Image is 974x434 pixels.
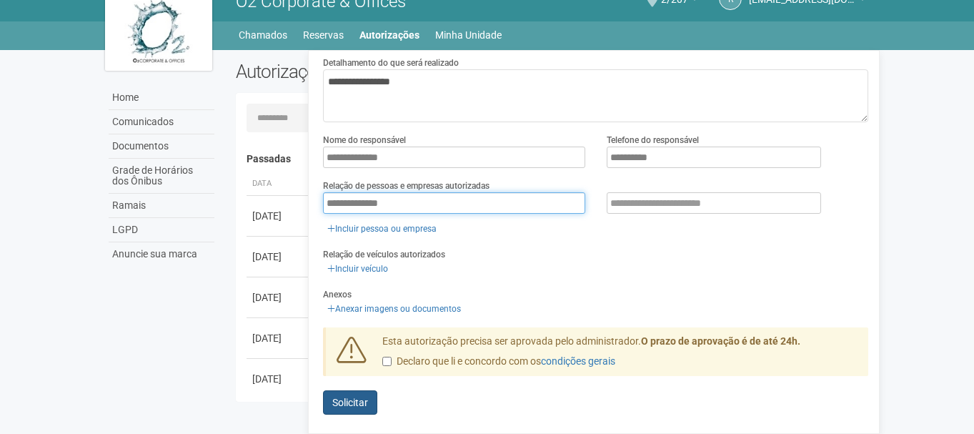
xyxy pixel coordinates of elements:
strong: O prazo de aprovação é de até 24h. [641,335,800,347]
a: condições gerais [541,355,615,367]
a: Home [109,86,214,110]
label: Telefone do responsável [607,134,699,147]
div: [DATE] [252,290,305,305]
a: Autorizações [359,25,419,45]
a: Documentos [109,134,214,159]
a: Reservas [303,25,344,45]
a: Ramais [109,194,214,218]
div: [DATE] [252,209,305,223]
a: Chamados [239,25,287,45]
a: Anexar imagens ou documentos [323,301,465,317]
label: Detalhamento do que será realizado [323,56,459,69]
h4: Passadas [247,154,859,164]
a: Minha Unidade [435,25,502,45]
a: Incluir pessoa ou empresa [323,221,441,237]
span: Solicitar [332,397,368,408]
th: Data [247,172,311,196]
label: Relação de veículos autorizados [323,248,445,261]
div: [DATE] [252,372,305,386]
a: Comunicados [109,110,214,134]
a: Anuncie sua marca [109,242,214,266]
button: Solicitar [323,390,377,415]
label: Relação de pessoas e empresas autorizadas [323,179,490,192]
input: Declaro que li e concordo com oscondições gerais [382,357,392,366]
label: Nome do responsável [323,134,406,147]
div: Esta autorização precisa ser aprovada pelo administrador. [372,335,869,376]
a: Incluir veículo [323,261,392,277]
a: LGPD [109,218,214,242]
a: Grade de Horários dos Ônibus [109,159,214,194]
label: Anexos [323,288,352,301]
label: Declaro que li e concordo com os [382,355,615,369]
div: [DATE] [252,250,305,264]
div: [DATE] [252,331,305,345]
h2: Autorizações [236,61,542,82]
